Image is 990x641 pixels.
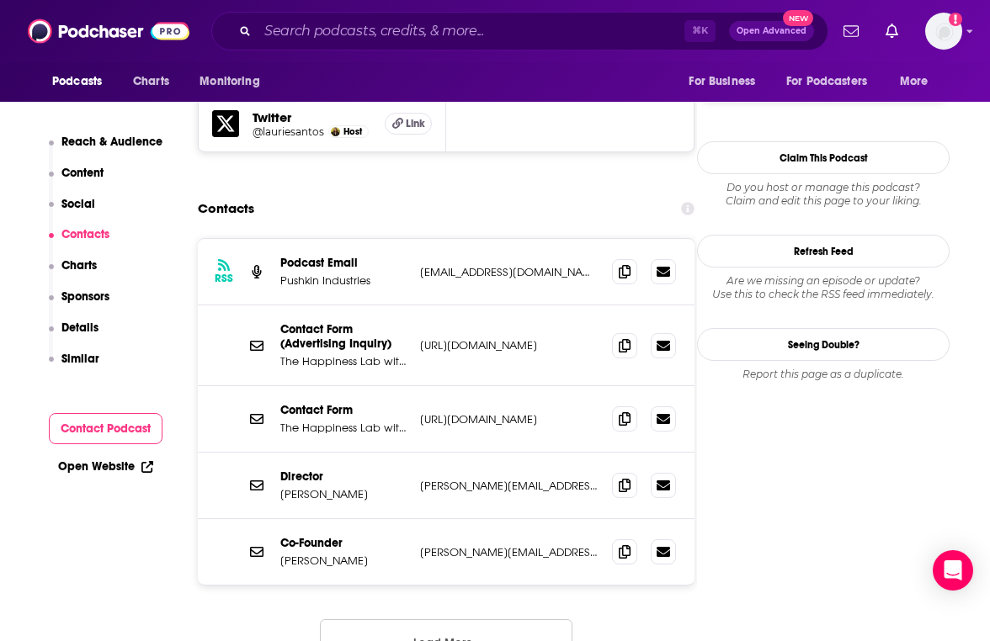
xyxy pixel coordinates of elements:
span: Open Advanced [737,27,806,35]
p: Details [61,320,98,335]
p: Contact Form (Advertising Inquiry) [280,322,407,351]
p: Reach & Audience [61,135,162,149]
img: User Profile [925,13,962,50]
p: [PERSON_NAME][EMAIL_ADDRESS][PERSON_NAME][DOMAIN_NAME] [420,545,599,559]
p: Podcast Email [280,256,407,270]
p: [URL][DOMAIN_NAME] [420,412,599,426]
p: The Happiness Lab with Dr. [PERSON_NAME] [280,421,407,435]
p: Charts [61,258,97,273]
button: Social [49,197,96,228]
span: More [900,70,929,93]
button: Contact Podcast [49,413,163,444]
p: [PERSON_NAME] [280,487,407,501]
span: ⌘ K [684,20,716,42]
span: Charts [133,70,169,93]
a: @lauriesantos [253,125,324,138]
button: open menu [775,66,892,98]
button: Open AdvancedNew [729,21,814,41]
p: Director [280,469,407,484]
button: Refresh Feed [697,235,950,268]
p: Sponsors [61,289,109,304]
p: The Happiness Lab with Dr. [PERSON_NAME] (Advertising Inquiry) [280,354,407,368]
span: For Business [689,70,755,93]
p: Pushkin Industries [280,273,407,288]
button: Details [49,320,99,352]
span: Monitoring [200,70,259,93]
p: Similar [61,352,99,366]
div: Search podcasts, credits, & more... [211,12,828,50]
button: Show profile menu [925,13,962,50]
button: Charts [49,258,98,289]
div: Claim and edit this page to your liking. [697,181,950,208]
div: Report this page as a duplicate. [697,368,950,381]
span: For Podcasters [786,70,867,93]
p: Contact Form [280,403,407,417]
span: Logged in as KTMSseat4 [925,13,962,50]
svg: Add a profile image [949,13,962,26]
button: Content [49,166,104,197]
h5: Twitter [253,109,371,125]
a: Open Website [58,459,153,474]
button: open menu [40,66,124,98]
p: [PERSON_NAME][EMAIL_ADDRESS][PERSON_NAME][DOMAIN_NAME] [420,479,599,493]
span: Do you host or manage this podcast? [697,181,950,194]
p: Contacts [61,227,109,241]
a: Charts [122,66,179,98]
a: Seeing Double? [697,328,950,361]
span: Link [406,117,425,130]
img: Podchaser - Follow, Share and Rate Podcasts [28,15,189,47]
p: [PERSON_NAME] [280,554,407,568]
button: Claim This Podcast [697,141,950,174]
p: Content [61,166,104,180]
span: New [783,10,813,26]
button: Reach & Audience [49,135,163,166]
h3: RSS [215,272,233,285]
button: Sponsors [49,289,110,320]
button: Similar [49,352,100,383]
span: Podcasts [52,70,102,93]
span: Host [343,126,362,137]
input: Search podcasts, credits, & more... [258,18,684,45]
a: Show notifications dropdown [837,17,865,45]
button: Contacts [49,227,110,258]
button: open menu [888,66,950,98]
button: open menu [677,66,776,98]
div: Open Intercom Messenger [933,550,973,591]
p: [URL][DOMAIN_NAME] [420,338,599,352]
p: Social [61,197,95,211]
p: [EMAIL_ADDRESS][DOMAIN_NAME] [420,265,599,279]
p: Co-Founder [280,536,407,550]
img: Dr. Laurie Santos [331,127,340,136]
h2: Contacts [198,193,254,225]
a: Show notifications dropdown [879,17,905,45]
button: open menu [188,66,281,98]
a: Link [385,113,432,135]
div: Are we missing an episode or update? Use this to check the RSS feed immediately. [697,274,950,301]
